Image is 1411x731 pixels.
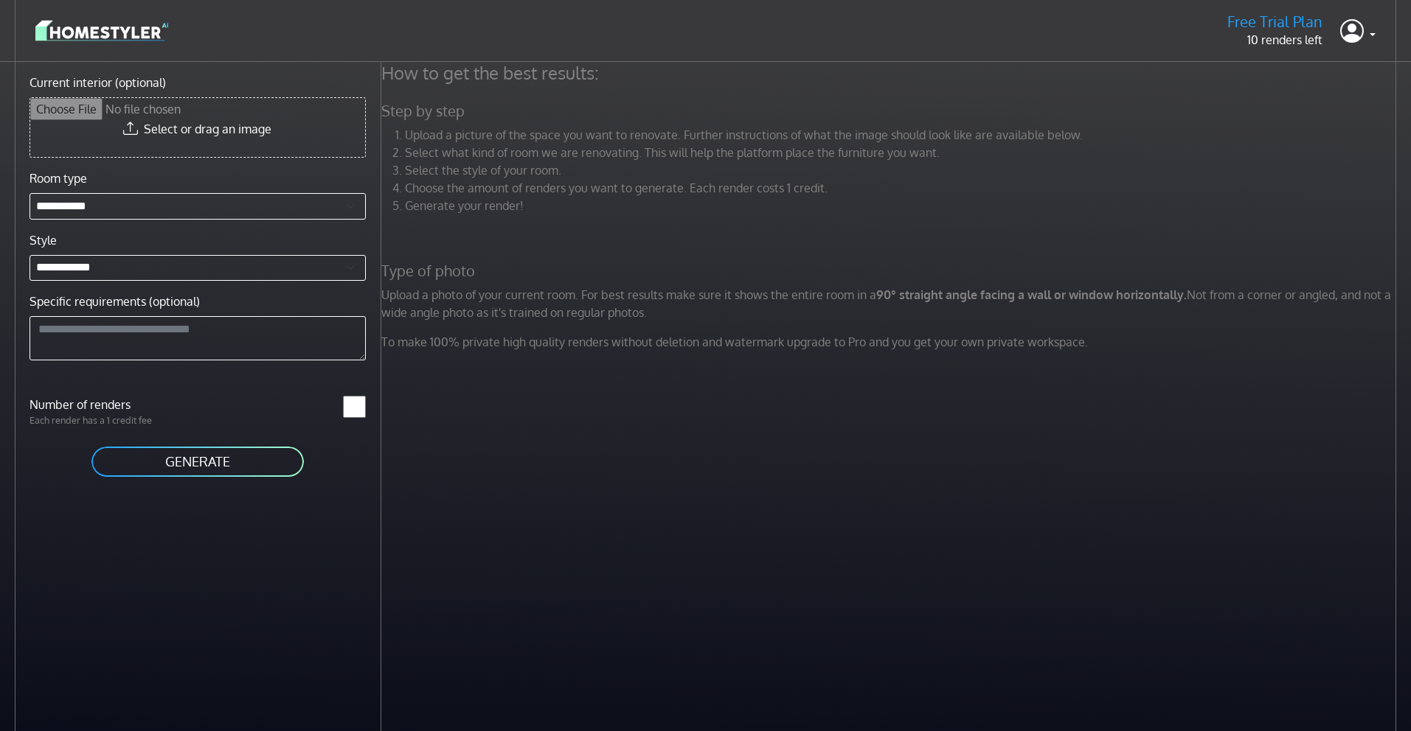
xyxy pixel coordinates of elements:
[876,287,1187,302] strong: 90° straight angle facing a wall or window horizontally.
[1227,31,1322,49] p: 10 renders left
[90,445,305,478] button: GENERATE
[30,231,57,249] label: Style
[372,286,1410,321] p: Upload a photo of your current room. For best results make sure it shows the entire room in a Not...
[30,169,87,187] label: Room type
[405,126,1401,144] li: Upload a picture of the space you want to renovate. Further instructions of what the image should...
[35,18,168,43] img: logo-3de290ba35641baa71223ecac5eacb59cb85b4c7fdf211dc9aaecaaee71ea2f8.svg
[21,396,198,413] label: Number of renders
[405,161,1401,179] li: Select the style of your room.
[372,62,1410,84] h4: How to get the best results:
[372,262,1410,280] h5: Type of photo
[405,144,1401,161] li: Select what kind of room we are renovating. This will help the platform place the furniture you w...
[372,102,1410,120] h5: Step by step
[372,333,1410,351] p: To make 100% private high quality renders without deletion and watermark upgrade to Pro and you g...
[21,413,198,427] p: Each render has a 1 credit fee
[30,293,200,310] label: Specific requirements (optional)
[405,197,1401,214] li: Generate your render!
[30,74,166,91] label: Current interior (optional)
[405,179,1401,197] li: Choose the amount of renders you want to generate. Each render costs 1 credit.
[1227,13,1322,31] h5: Free Trial Plan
